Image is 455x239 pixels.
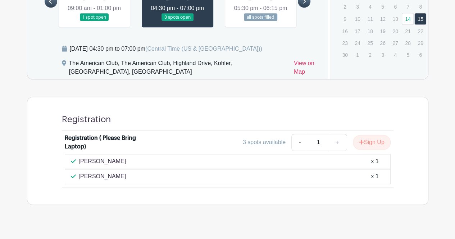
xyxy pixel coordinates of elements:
a: 14 [402,13,414,25]
p: 5 [377,1,388,12]
div: The American Club, The American Club, Highland Drive, Kohler, [GEOGRAPHIC_DATA], [GEOGRAPHIC_DATA] [69,59,288,79]
a: + [329,134,347,151]
p: 1 [351,49,363,60]
p: 16 [339,26,351,37]
p: 4 [389,49,401,60]
p: 28 [402,37,414,49]
p: 27 [389,37,401,49]
p: 30 [339,49,351,60]
button: Sign Up [353,135,391,150]
a: 15 [414,13,426,25]
p: 11 [364,13,376,24]
div: x 1 [371,157,378,166]
p: 10 [351,13,363,24]
p: 23 [339,37,351,49]
p: [PERSON_NAME] [79,172,126,181]
p: 13 [389,13,401,24]
p: 22 [414,26,426,37]
p: 2 [364,49,376,60]
p: 9 [339,13,351,24]
p: 3 [377,49,388,60]
div: x 1 [371,172,378,181]
div: 3 spots available [243,138,286,147]
p: 4 [364,1,376,12]
p: 2 [339,1,351,12]
p: 18 [364,26,376,37]
p: 19 [377,26,388,37]
h4: Registration [62,114,111,125]
span: (Central Time (US & [GEOGRAPHIC_DATA])) [145,46,262,52]
p: 17 [351,26,363,37]
p: 6 [414,49,426,60]
p: 25 [364,37,376,49]
p: 26 [377,37,388,49]
a: View on Map [294,59,319,79]
p: 12 [377,13,388,24]
p: 20 [389,26,401,37]
div: [DATE] 04:30 pm to 07:00 pm [70,45,262,53]
p: 21 [402,26,414,37]
p: 24 [351,37,363,49]
p: 5 [402,49,414,60]
p: [PERSON_NAME] [79,157,126,166]
a: - [291,134,308,151]
p: 29 [414,37,426,49]
p: 3 [351,1,363,12]
p: 7 [402,1,414,12]
p: 6 [389,1,401,12]
p: 8 [414,1,426,12]
div: Registration ( Please Bring Laptop) [65,134,138,151]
